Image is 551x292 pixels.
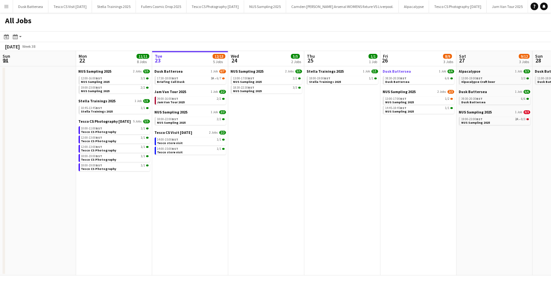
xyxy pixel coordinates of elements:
span: 10:45-13:45 [81,106,102,110]
span: NUS Sampling 2025 [81,89,110,93]
button: Camden [PERSON_NAME] Arsenal WOMENS fixture VS Liverpool. [286,0,399,13]
span: NUS Sampling 2025 [231,69,264,74]
span: BST [477,117,483,121]
div: Stella Trainings 20251 Job1/110:45-13:45BST1/1Stella Trainings 2025 [79,99,150,119]
a: 18:00-19:00BST1/1Tesco CS Photography [81,163,149,171]
div: [DATE] [5,43,20,50]
a: 17:30-18:00BST3A•6/7Briefing Call Dusk [157,76,225,84]
a: 18:00-19:00BST1/1Tesco CS Photography [81,154,149,161]
span: 26 [382,57,388,64]
span: 09:30-20:30 [462,97,483,100]
span: NUS Sampling 2025 [459,110,492,114]
span: 1 Job [515,110,522,114]
span: 3/3 [526,77,529,79]
a: 13:00-17:00BST2/2NUS Sampling 2025 [233,76,301,84]
span: 5 Jobs [133,120,142,123]
span: 08:30-20:30 [385,77,407,80]
span: BST [96,135,102,140]
span: 12:00-13:00 [81,145,102,149]
a: Jam Van Tour 20251 Job2/2 [155,89,226,94]
button: Tesco CS Visit [DATE] [48,0,92,13]
span: BST [248,76,255,80]
button: NUS Sampling 2025 [244,0,286,13]
span: 18:00-19:00 [81,155,102,158]
span: Week 38 [21,44,37,49]
span: BST [400,97,407,101]
span: 0/3 [524,110,530,114]
span: NUS Sampling 2025 [233,80,262,84]
span: 2/2 [219,110,226,114]
div: NUS Sampling 20251 Job2/218:00-22:00BST2/2NUS Sampling 2025 [155,110,226,130]
span: Sun [3,53,10,59]
span: 12/13 [213,54,225,59]
span: 23 [154,57,162,64]
span: Stella Trainings 2025 [309,80,341,84]
span: 1/1 [146,155,149,157]
span: 1/1 [146,137,149,139]
span: 14:45-18:45 [385,106,407,110]
span: Tesco CS Photography [81,148,117,152]
span: 1/1 [146,107,149,109]
a: Dusk Battersea1 Job6/6 [459,89,530,94]
span: 18:30-22:30 [233,86,255,89]
span: 1/1 [141,155,145,158]
button: Tesco CS Photography [DATE] [187,0,244,13]
a: 09:30-20:30BST6/6Dusk Battersea [462,97,529,104]
span: 1/1 [143,99,150,103]
span: 1/1 [141,127,145,130]
span: 3A [211,77,215,80]
span: BST [400,76,407,80]
span: 1/1 [445,106,450,110]
span: 19:00-23:00 [462,118,483,121]
span: 9/12 [519,54,530,59]
div: 1 Job [369,59,377,64]
span: BST [172,137,179,142]
span: 5/5 [295,69,302,73]
span: Alpacalypse Craft beer [462,80,495,84]
span: 1/1 [374,77,377,79]
span: 1/1 [217,138,222,141]
span: BST [324,76,331,80]
span: 5/5 [291,54,300,59]
span: BST [400,106,407,110]
span: 1 Job [439,69,446,73]
span: 3/3 [141,77,145,80]
span: 1/1 [222,148,225,150]
span: 18:00-19:00 [309,77,331,80]
span: Stella Trainings 2025 [307,69,344,74]
span: Dusk Battersea [459,89,487,94]
span: 6/6 [521,97,526,100]
span: 13:00-17:00 [385,97,407,100]
a: 19:00-23:00BST2A•0/3NUS Sampling 2025 [462,117,529,124]
span: 6/6 [524,90,530,94]
span: 22 [78,57,87,64]
span: BST [96,163,102,167]
span: BST [248,85,255,90]
span: 1/1 [141,145,145,149]
button: Alpacalypse [399,0,429,13]
a: 13:00-19:00BST3/3Alpacalypse Craft beer [462,76,529,84]
div: 5 Jobs [213,59,225,64]
a: 18:00-22:00BST2/2NUS Sampling 2025 [157,117,225,124]
a: NUS Sampling 20251 Job0/3 [459,110,530,114]
span: Mon [79,53,87,59]
span: 2/2 [298,77,301,79]
span: 2/2 [217,118,222,121]
span: 1/1 [141,106,145,110]
span: 5/5 [143,120,150,123]
div: 3 Jobs [519,59,529,64]
span: Tesco CS Photography [81,157,117,162]
span: NUS Sampling 2025 [79,69,112,74]
a: 12:00-16:00BST3/3NUS Sampling 2025 [81,76,149,84]
span: 3/3 [146,77,149,79]
span: Tesco store visit [157,150,183,154]
span: 1 Job [515,90,522,94]
button: Stella Trainings 2025 [92,0,136,13]
a: 10:45-13:45BST1/1Stella Trainings 2025 [81,106,149,113]
span: BST [172,76,179,80]
button: Jam Van Tour 2025 [487,0,528,13]
span: 2A [515,118,519,121]
span: Tesco CS Photography [81,139,117,143]
span: 1/1 [371,69,378,73]
a: NUS Sampling 20252 Jobs5/5 [231,69,302,74]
